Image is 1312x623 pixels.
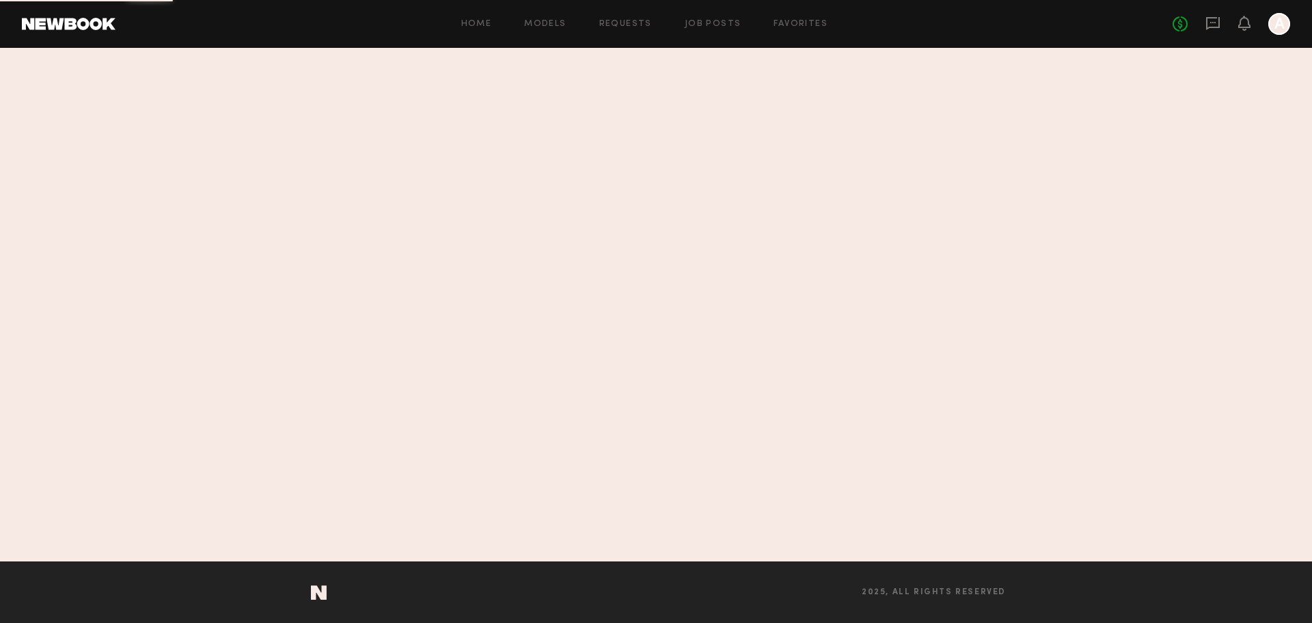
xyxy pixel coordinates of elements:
[1268,13,1290,35] a: A
[524,20,566,29] a: Models
[461,20,492,29] a: Home
[862,588,1006,597] span: 2025, all rights reserved
[774,20,828,29] a: Favorites
[599,20,652,29] a: Requests
[685,20,741,29] a: Job Posts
